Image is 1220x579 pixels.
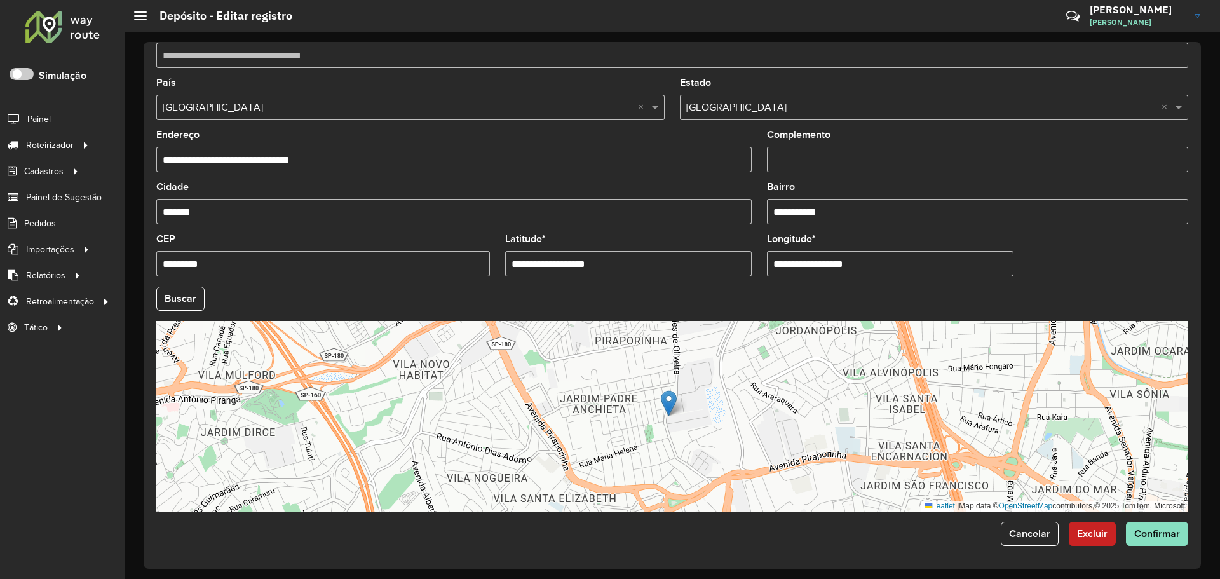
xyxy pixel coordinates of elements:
[957,501,959,510] span: |
[1126,522,1188,546] button: Confirmar
[999,501,1053,510] a: OpenStreetMap
[1090,17,1185,28] span: [PERSON_NAME]
[156,127,200,142] label: Endereço
[147,9,292,23] h2: Depósito - Editar registro
[26,139,74,152] span: Roteirizador
[156,287,205,311] button: Buscar
[24,321,48,334] span: Tático
[1009,528,1050,539] span: Cancelar
[1134,528,1180,539] span: Confirmar
[661,390,677,416] img: Marker
[767,231,816,247] label: Longitude
[26,243,74,256] span: Importações
[925,501,955,510] a: Leaflet
[1001,522,1059,546] button: Cancelar
[505,231,546,247] label: Latitude
[24,217,56,230] span: Pedidos
[24,165,64,178] span: Cadastros
[1090,4,1185,16] h3: [PERSON_NAME]
[680,75,711,90] label: Estado
[1077,528,1108,539] span: Excluir
[767,179,795,194] label: Bairro
[156,75,176,90] label: País
[27,112,51,126] span: Painel
[26,191,102,204] span: Painel de Sugestão
[767,127,830,142] label: Complemento
[921,501,1188,512] div: Map data © contributors,© 2025 TomTom, Microsoft
[39,68,86,83] label: Simulação
[156,179,189,194] label: Cidade
[1059,3,1087,30] a: Contato Rápido
[26,295,94,308] span: Retroalimentação
[156,231,175,247] label: CEP
[1162,100,1172,115] span: Clear all
[26,269,65,282] span: Relatórios
[1069,522,1116,546] button: Excluir
[638,100,649,115] span: Clear all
